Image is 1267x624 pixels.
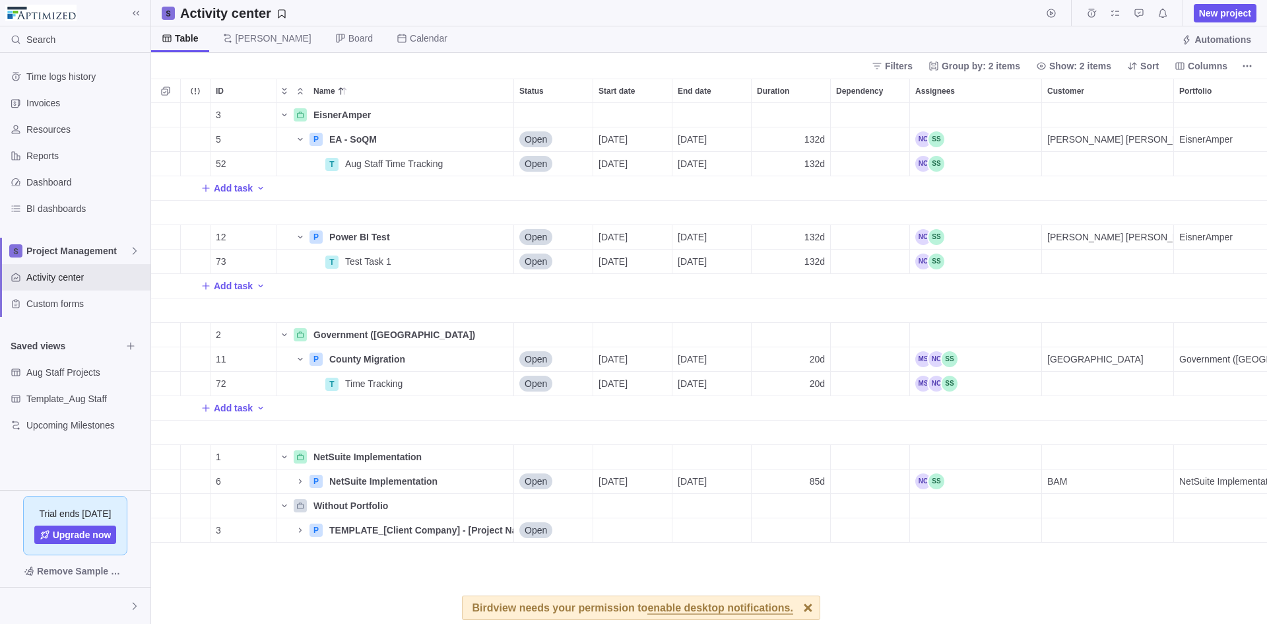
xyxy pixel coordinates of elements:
[831,347,910,372] div: Dependency
[1179,133,1233,146] span: EisnerAmper
[752,79,830,102] div: Duration
[181,469,211,494] div: Trouble indication
[593,323,672,347] div: Start date
[181,518,211,543] div: Trouble indication
[211,494,276,518] div: ID
[255,399,266,417] span: Add activity
[672,347,752,372] div: End date
[593,518,672,543] div: Start date
[26,297,145,310] span: Custom forms
[181,250,211,274] div: Trouble indication
[672,152,752,176] div: End date
[1042,469,1174,494] div: Customer
[923,57,1025,75] span: Group by: 2 items
[678,255,707,268] span: [DATE]
[175,4,292,22] span: Save your current layout and filters as a View
[831,103,910,127] div: Dependency
[309,133,323,146] div: P
[211,127,276,152] div: ID
[514,347,593,372] div: Status
[216,157,226,170] span: 52
[53,528,112,541] span: Upgrade now
[1082,10,1101,20] a: Time logs
[1042,201,1174,225] div: Customer
[325,378,339,391] div: T
[1047,133,1173,146] span: [PERSON_NAME] [PERSON_NAME]
[410,32,447,45] span: Calendar
[831,152,910,176] div: Dependency
[752,201,831,225] div: Duration
[292,82,308,100] span: Collapse
[831,445,910,469] div: Dependency
[599,255,628,268] span: [DATE]
[211,103,276,127] div: 3
[156,82,175,100] span: Selection mode
[1194,33,1251,46] span: Automations
[26,244,129,258] span: Project Management
[593,347,672,372] div: Start date
[276,298,514,323] div: Name
[672,445,752,469] div: End date
[308,79,513,102] div: Name
[309,475,323,488] div: P
[910,152,1042,176] div: Assignees
[181,323,211,347] div: Trouble indication
[1082,4,1101,22] span: Time logs
[831,469,910,494] div: Dependency
[211,372,276,396] div: ID
[593,372,672,396] div: Start date
[216,85,224,98] span: ID
[255,179,266,197] span: Add activity
[915,229,931,245] div: Nicolas Cerezo
[1042,79,1173,102] div: Customer
[309,524,323,537] div: P
[348,32,373,45] span: Board
[519,85,544,98] span: Status
[214,182,253,195] span: Add task
[201,277,253,295] span: Add task
[211,152,276,176] div: ID
[201,179,253,197] span: Add task
[26,392,145,405] span: Template_Aug Staff
[26,96,145,110] span: Invoices
[804,230,825,244] span: 132d
[181,372,211,396] div: Trouble indication
[910,469,1042,494] div: Assignees
[211,79,276,102] div: ID
[1031,57,1117,75] span: Show: 2 items
[26,123,145,136] span: Resources
[885,59,913,73] span: Filters
[313,108,371,121] span: EisnerAmper
[928,229,944,245] div: Sara Schotanus
[752,445,831,469] div: Duration
[211,469,276,494] div: ID
[26,70,145,83] span: Time logs history
[525,133,547,146] span: Open
[593,494,672,518] div: Start date
[593,250,672,274] div: Start date
[1042,103,1174,127] div: Customer
[593,79,672,102] div: Start date
[329,230,390,244] span: Power BI Test
[276,323,514,347] div: Name
[11,561,140,582] span: Remove Sample Data
[1179,85,1212,98] span: Portfolio
[211,225,276,249] div: 12
[866,57,918,75] span: Filters
[593,127,672,152] div: Start date
[752,323,831,347] div: Duration
[26,176,145,189] span: Dashboard
[211,347,276,372] div: ID
[181,445,211,469] div: Trouble indication
[514,152,593,176] div: Status
[1176,30,1256,49] span: Automations
[915,156,931,172] div: Nicolas Cerezo
[752,225,831,250] div: Duration
[1194,4,1256,22] span: New project
[1140,59,1159,73] span: Sort
[514,494,593,518] div: Status
[672,298,752,323] div: End date
[276,152,514,176] div: Name
[752,494,831,518] div: Duration
[181,127,211,152] div: Trouble indication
